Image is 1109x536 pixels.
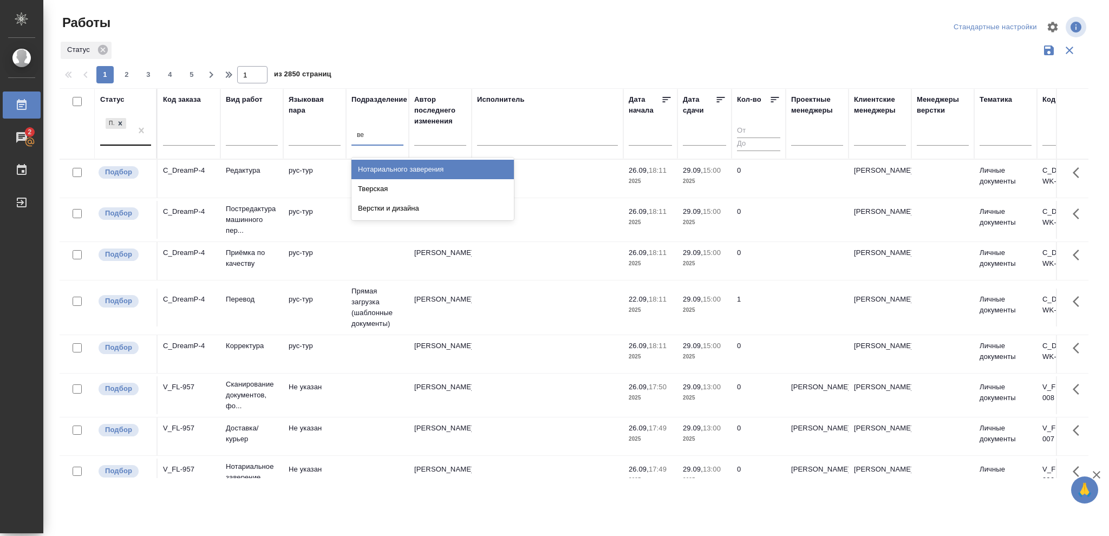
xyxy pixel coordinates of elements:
p: 2025 [629,305,672,316]
button: Здесь прячутся важные кнопки [1066,242,1092,268]
button: Здесь прячутся важные кнопки [1066,201,1092,227]
p: 18:11 [649,342,667,350]
p: 2025 [683,475,726,486]
p: Постредактура машинного пер... [226,204,278,236]
div: Нотариального заверения [351,160,514,179]
span: 2 [118,69,135,80]
div: Автор последнего изменения [414,94,466,127]
p: 18:11 [649,207,667,215]
td: [PERSON_NAME] [849,376,911,414]
button: Сбросить фильтры [1059,40,1080,61]
td: [PERSON_NAME] [409,242,472,280]
p: Подбор [105,249,132,260]
td: [PERSON_NAME] [786,459,849,496]
div: Менеджеры верстки [917,94,969,116]
p: 15:00 [703,249,721,257]
p: 13:00 [703,424,721,432]
p: 26.09, [629,383,649,391]
p: Личные документы [980,423,1032,445]
div: V_FL-957 [163,423,215,434]
span: Работы [60,14,110,31]
td: рус-тур [283,201,346,239]
td: 0 [732,201,786,239]
p: Личные документы [980,206,1032,228]
div: Можно подбирать исполнителей [97,382,151,396]
td: [PERSON_NAME] [849,335,911,373]
td: рус-тур [283,242,346,280]
p: 2025 [683,258,726,269]
p: Редактура [226,165,278,176]
p: Подбор [105,208,132,219]
p: Доставка/курьер [226,423,278,445]
div: Клиентские менеджеры [854,94,906,116]
p: Личные документы [980,464,1032,486]
td: [PERSON_NAME] [849,160,911,198]
p: Личные документы [980,294,1032,316]
p: Подбор [105,466,132,476]
p: 26.09, [629,342,649,350]
p: 2025 [629,434,672,445]
p: Сканирование документов, фо... [226,379,278,411]
div: split button [951,19,1040,36]
td: [PERSON_NAME] [786,417,849,455]
div: V_FL-957 [163,382,215,393]
td: [PERSON_NAME] [849,242,911,280]
p: Личные документы [980,382,1032,403]
p: 2025 [629,351,672,362]
td: V_FL-957-WK-006 [1037,459,1100,496]
p: 26.09, [629,207,649,215]
p: 26.09, [629,166,649,174]
div: Статус [100,94,125,105]
div: Можно подбирать исполнителей [97,423,151,437]
p: 18:11 [649,295,667,303]
td: [PERSON_NAME] [849,289,911,326]
td: [PERSON_NAME] [849,201,911,239]
p: 13:00 [703,465,721,473]
p: 13:00 [703,383,721,391]
button: Здесь прячутся важные кнопки [1066,376,1092,402]
p: 2025 [683,217,726,228]
p: Личные документы [980,165,1032,187]
div: C_DreamP-4 [163,247,215,258]
p: 29.09, [683,342,703,350]
p: 22.09, [629,295,649,303]
div: Проектные менеджеры [791,94,843,116]
div: Статус [61,42,112,59]
p: 18:11 [649,166,667,174]
div: Можно подбирать исполнителей [97,464,151,479]
td: 0 [732,459,786,496]
p: 2025 [629,217,672,228]
button: Здесь прячутся важные кнопки [1066,289,1092,315]
td: C_DreamP-4-WK-005 [1037,289,1100,326]
p: 29.09, [683,383,703,391]
td: Не указан [283,417,346,455]
div: Подбор [106,118,114,129]
p: Подбор [105,342,132,353]
p: 29.09, [683,424,703,432]
p: 2025 [683,176,726,187]
p: Нотариальное заверение подл... [226,461,278,494]
td: C_DreamP-4-WK-008 [1037,160,1100,198]
p: 2025 [683,434,726,445]
td: рус-тур [283,160,346,198]
p: 29.09, [683,295,703,303]
td: 0 [732,417,786,455]
p: Личные документы [980,341,1032,362]
div: Можно подбирать исполнителей [97,247,151,262]
div: Можно подбирать исполнителей [97,341,151,355]
div: Можно подбирать исполнителей [97,206,151,221]
td: [PERSON_NAME] [409,376,472,414]
div: Можно подбирать исполнителей [97,294,151,309]
td: [PERSON_NAME] [409,289,472,326]
p: 2025 [629,475,672,486]
div: Код заказа [163,94,201,105]
p: 17:50 [649,383,667,391]
div: Подбор [105,117,127,130]
span: 🙏 [1075,479,1094,501]
p: 15:00 [703,166,721,174]
td: [PERSON_NAME] [849,459,911,496]
div: C_DreamP-4 [163,165,215,176]
td: рус-тур [283,335,346,373]
p: 2025 [629,393,672,403]
td: Не указан [283,376,346,414]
